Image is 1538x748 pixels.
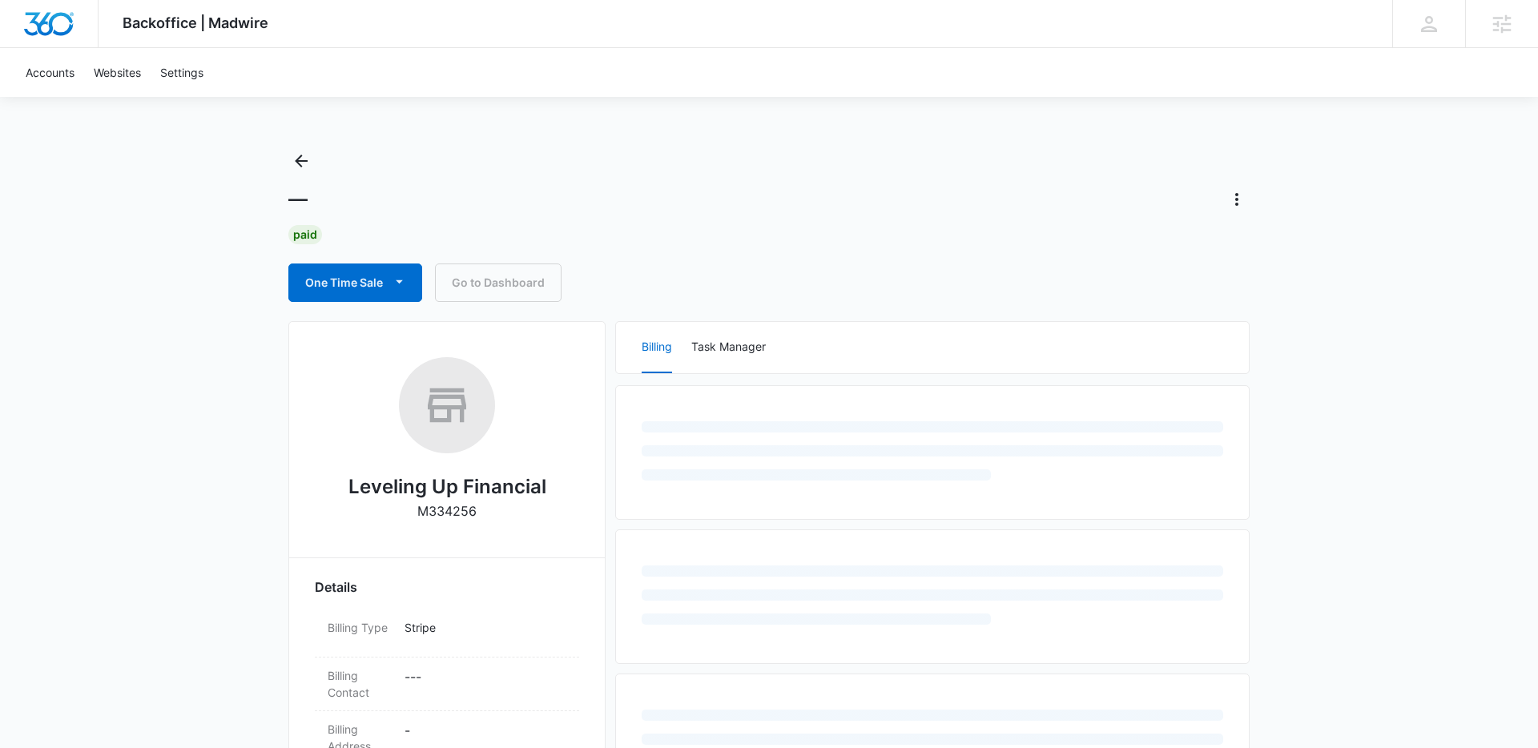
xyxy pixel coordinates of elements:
button: Actions [1224,187,1250,212]
button: One Time Sale [288,263,422,302]
button: Billing [642,322,672,373]
dt: Billing Contact [328,667,392,701]
button: Back [288,148,314,174]
p: M334256 [417,501,477,521]
p: Stripe [405,619,566,636]
div: Billing Contact--- [315,658,579,711]
a: Go to Dashboard [435,263,562,302]
div: Paid [288,225,322,244]
span: Backoffice | Madwire [123,14,268,31]
h1: — [288,187,308,211]
a: Websites [84,48,151,97]
dt: Billing Type [328,619,392,636]
h2: Leveling Up Financial [348,473,546,501]
button: Task Manager [691,322,766,373]
div: Billing TypeStripe [315,609,579,658]
a: Settings [151,48,213,97]
a: Accounts [16,48,84,97]
span: Details [315,577,357,597]
dd: - - - [405,667,566,701]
